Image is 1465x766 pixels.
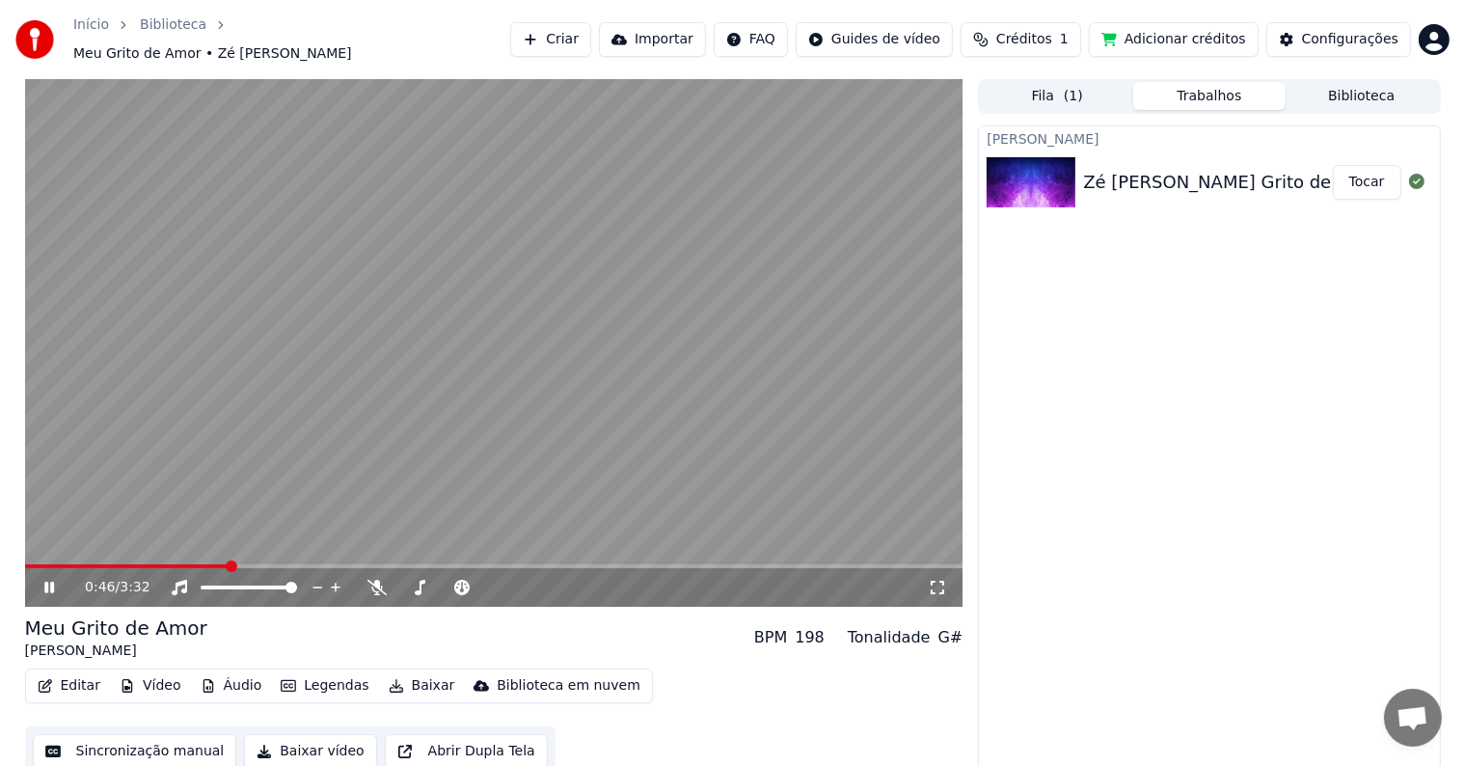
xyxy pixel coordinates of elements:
img: youka [15,20,54,59]
button: Editar [30,672,108,699]
span: 3:32 [120,578,149,597]
div: [PERSON_NAME] [25,642,207,661]
span: ( 1 ) [1064,87,1083,106]
span: 0:46 [85,578,115,597]
div: [PERSON_NAME] [979,126,1439,150]
a: Bate-papo aberto [1384,689,1442,747]
span: Meu Grito de Amor • Zé [PERSON_NAME] [73,44,352,64]
span: Créditos [996,30,1052,49]
button: Guides de vídeo [796,22,953,57]
div: Meu Grito de Amor [25,615,207,642]
button: Biblioteca [1286,82,1438,110]
a: Biblioteca [140,15,206,35]
button: Configurações [1266,22,1411,57]
button: Importar [599,22,706,57]
span: 1 [1060,30,1069,49]
button: Adicionar créditos [1089,22,1259,57]
div: G# [938,626,963,649]
button: FAQ [714,22,788,57]
button: Legendas [273,672,376,699]
button: Vídeo [112,672,189,699]
div: Configurações [1302,30,1398,49]
button: Trabalhos [1133,82,1286,110]
button: Fila [981,82,1133,110]
nav: breadcrumb [73,15,510,64]
button: Áudio [193,672,270,699]
div: Biblioteca em nuvem [497,676,640,696]
div: BPM [754,626,787,649]
button: Créditos1 [961,22,1081,57]
div: 198 [795,626,825,649]
div: / [85,578,131,597]
button: Tocar [1333,165,1401,200]
div: Tonalidade [848,626,931,649]
a: Início [73,15,109,35]
button: Baixar [381,672,463,699]
button: Criar [510,22,591,57]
